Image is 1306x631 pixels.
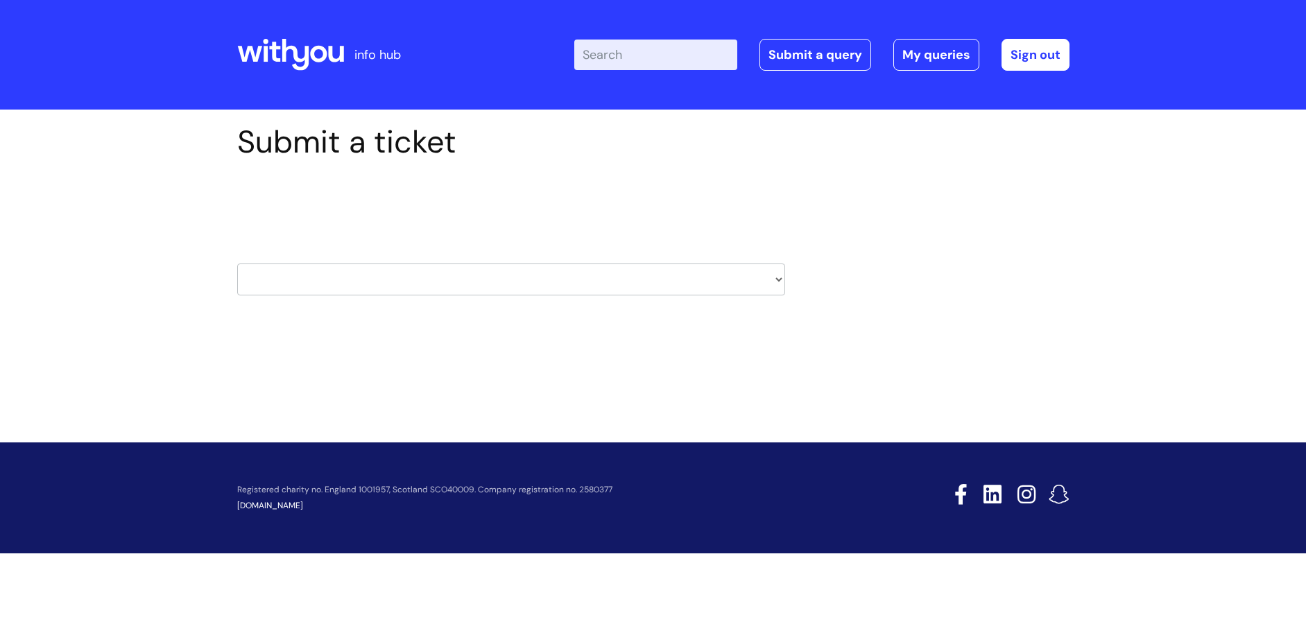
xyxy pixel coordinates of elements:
[893,39,979,71] a: My queries
[354,44,401,66] p: info hub
[237,485,856,494] p: Registered charity no. England 1001957, Scotland SCO40009. Company registration no. 2580377
[237,123,785,161] h1: Submit a ticket
[1002,39,1069,71] a: Sign out
[759,39,871,71] a: Submit a query
[237,193,785,218] h2: Select issue type
[237,500,303,511] a: [DOMAIN_NAME]
[574,39,1069,71] div: | -
[574,40,737,70] input: Search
